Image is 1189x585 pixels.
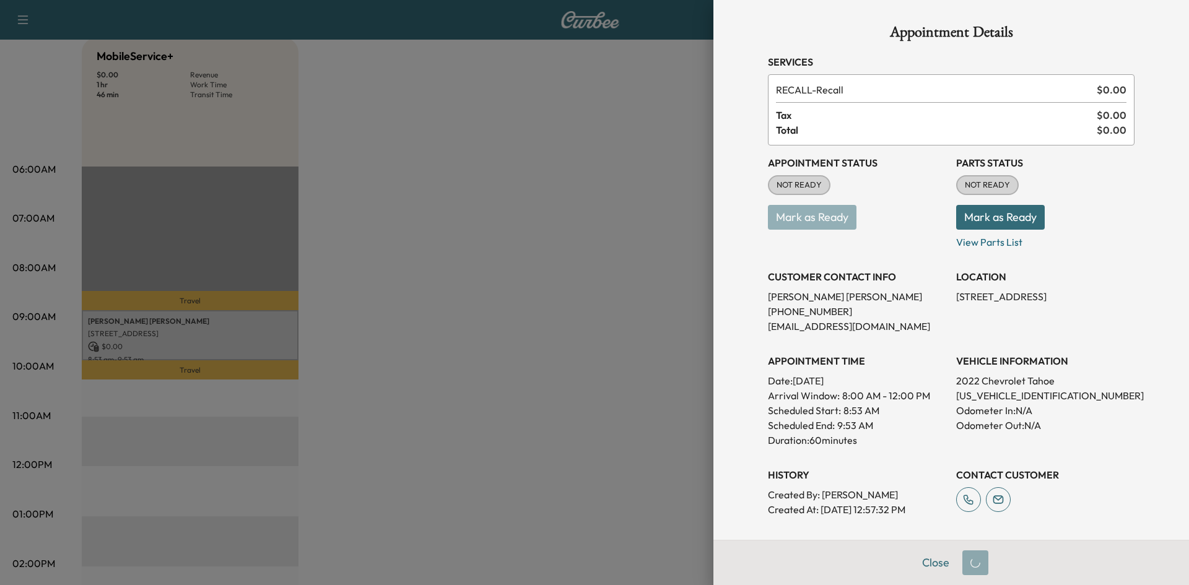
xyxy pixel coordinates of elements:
span: $ 0.00 [1097,123,1126,137]
button: Mark as Ready [956,205,1045,230]
span: $ 0.00 [1097,82,1126,97]
h3: VEHICLE INFORMATION [956,353,1135,368]
span: Total [776,123,1097,137]
p: [PERSON_NAME] [PERSON_NAME] [768,289,946,304]
p: Odometer Out: N/A [956,418,1135,433]
h3: History [768,467,946,482]
p: 9:53 AM [837,418,873,433]
p: Scheduled Start: [768,403,841,418]
p: Odometer In: N/A [956,403,1135,418]
p: [US_VEHICLE_IDENTIFICATION_NUMBER] [956,388,1135,403]
h3: APPOINTMENT TIME [768,353,946,368]
p: 8:53 AM [843,403,879,418]
p: Date: [DATE] [768,373,946,388]
h1: Appointment Details [768,25,1135,45]
span: 8:00 AM - 12:00 PM [842,388,930,403]
span: Recall [776,82,1092,97]
span: $ 0.00 [1097,108,1126,123]
p: Created At : [DATE] 12:57:32 PM [768,502,946,517]
h3: NOTES [768,537,1135,552]
p: 2022 Chevrolet Tahoe [956,373,1135,388]
p: Arrival Window: [768,388,946,403]
span: NOT READY [957,179,1017,191]
p: Created By : [PERSON_NAME] [768,487,946,502]
p: [PHONE_NUMBER] [768,304,946,319]
h3: LOCATION [956,269,1135,284]
span: Tax [776,108,1097,123]
h3: Parts Status [956,155,1135,170]
span: NOT READY [769,179,829,191]
p: [STREET_ADDRESS] [956,289,1135,304]
h3: Services [768,54,1135,69]
h3: Appointment Status [768,155,946,170]
p: View Parts List [956,230,1135,249]
p: Duration: 60 minutes [768,433,946,448]
h3: CONTACT CUSTOMER [956,467,1135,482]
p: [EMAIL_ADDRESS][DOMAIN_NAME] [768,319,946,334]
h3: CUSTOMER CONTACT INFO [768,269,946,284]
p: Scheduled End: [768,418,835,433]
button: Close [914,550,957,575]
